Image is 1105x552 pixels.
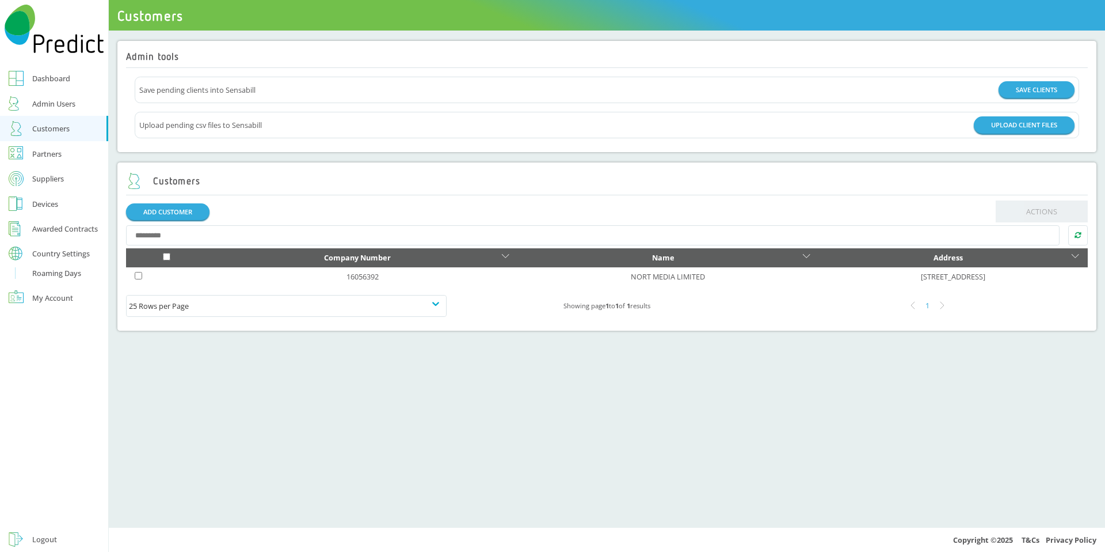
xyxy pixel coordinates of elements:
[32,71,70,85] div: Dashboard
[447,299,767,313] div: Showing page to of results
[999,81,1074,98] button: SAVE CLIENTS
[605,301,609,310] b: 1
[126,173,201,190] h2: Customers
[615,301,619,310] b: 1
[920,298,935,313] div: 1
[32,266,81,280] div: Roaming Days
[216,251,498,264] div: Company Number
[32,532,57,546] div: Logout
[32,222,98,236] div: Awarded Contracts
[526,251,799,264] div: Name
[346,271,379,282] a: 16056392
[5,5,104,53] img: Predict Mobile
[631,271,705,282] a: NORT MEDIA LIMITED
[627,301,630,310] b: 1
[974,116,1074,133] button: UPLOAD CLIENT FILES
[129,299,444,313] div: 25 Rows per Page
[32,291,73,305] div: My Account
[32,122,70,135] div: Customers
[32,197,58,211] div: Devices
[126,51,180,62] h2: Admin tools
[1022,535,1039,545] a: T&Cs
[32,147,62,161] div: Partners
[921,271,985,282] a: [STREET_ADDRESS]
[139,118,262,132] span: Upload pending csv files to Sensabill
[32,250,90,258] div: Country Settings
[139,83,256,97] span: Save pending clients into Sensabill
[32,97,75,111] div: Admin Users
[32,172,64,186] div: Suppliers
[1046,535,1096,545] a: Privacy Policy
[126,77,1088,139] div: Actions
[828,251,1069,264] div: Address
[126,203,209,220] a: ADD CUSTOMER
